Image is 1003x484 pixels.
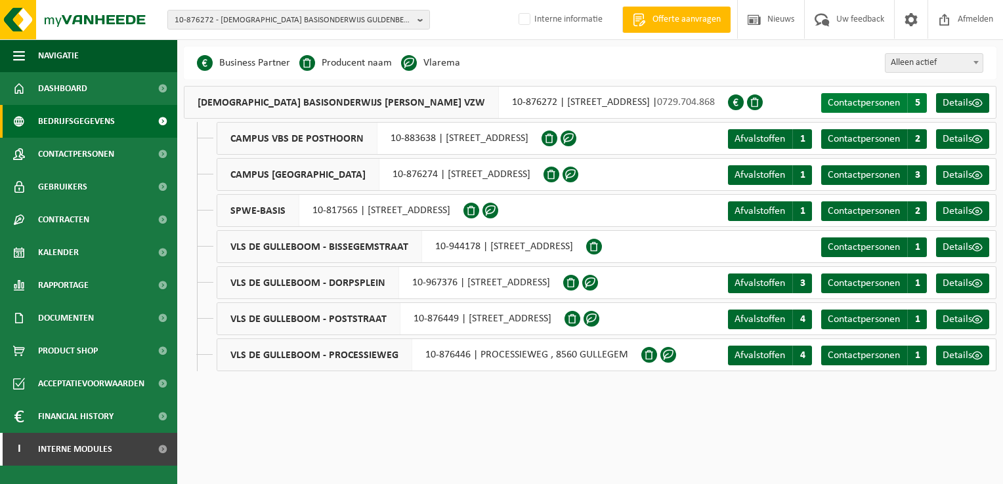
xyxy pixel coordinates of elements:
[38,400,114,433] span: Financial History
[943,206,972,216] span: Details
[828,242,900,252] span: Contactpersonen
[728,129,812,149] a: Afvalstoffen 1
[792,129,812,149] span: 1
[38,39,79,72] span: Navigatie
[217,195,299,226] span: SPWE-BASIS
[828,134,900,144] span: Contactpersonen
[184,87,499,118] span: [DEMOGRAPHIC_DATA] BASISONDERWIJS [PERSON_NAME] VZW
[943,314,972,325] span: Details
[936,237,989,257] a: Details
[936,310,989,329] a: Details
[828,350,900,361] span: Contactpersonen
[936,273,989,293] a: Details
[735,278,785,289] span: Afvalstoffen
[167,10,430,30] button: 10-876272 - [DEMOGRAPHIC_DATA] BASISONDERWIJS GULDENBERG VZW - WEVELGEM
[907,93,927,113] span: 5
[217,339,412,371] span: VLS DE GULLEBOOM - PROCESSIEWEG
[38,236,79,269] span: Kalender
[821,346,927,365] a: Contactpersonen 1
[828,278,900,289] span: Contactpersonen
[217,123,377,154] span: CAMPUS VBS DE POSTHOORN
[217,194,463,227] div: 10-817565 | [STREET_ADDRESS]
[217,158,544,191] div: 10-876274 | [STREET_ADDRESS]
[728,346,812,365] a: Afvalstoffen 4
[943,242,972,252] span: Details
[735,134,785,144] span: Afvalstoffen
[516,10,603,30] label: Interne informatie
[728,201,812,221] a: Afvalstoffen 1
[907,310,927,329] span: 1
[38,203,89,236] span: Contracten
[622,7,731,33] a: Offerte aanvragen
[38,138,114,171] span: Contactpersonen
[821,273,927,293] a: Contactpersonen 1
[217,231,422,262] span: VLS DE GULLEBOOM - BISSEGEMSTRAAT
[885,53,983,73] span: Alleen actief
[38,171,87,203] span: Gebruikers
[907,165,927,185] span: 3
[792,346,812,365] span: 4
[907,346,927,365] span: 1
[299,53,392,73] li: Producent naam
[821,93,927,113] a: Contactpersonen 5
[735,350,785,361] span: Afvalstoffen
[38,433,112,466] span: Interne modules
[728,165,812,185] a: Afvalstoffen 1
[649,13,724,26] span: Offerte aanvragen
[175,10,412,30] span: 10-876272 - [DEMOGRAPHIC_DATA] BASISONDERWIJS GULDENBERG VZW - WEVELGEM
[735,314,785,325] span: Afvalstoffen
[828,170,900,180] span: Contactpersonen
[821,201,927,221] a: Contactpersonen 2
[792,273,812,293] span: 3
[943,134,972,144] span: Details
[792,201,812,221] span: 1
[184,86,728,119] div: 10-876272 | [STREET_ADDRESS] |
[197,53,290,73] li: Business Partner
[217,303,400,334] span: VLS DE GULLEBOOM - POSTSTRAAT
[907,129,927,149] span: 2
[38,334,98,367] span: Product Shop
[217,122,542,155] div: 10-883638 | [STREET_ADDRESS]
[217,267,399,298] span: VLS DE GULLEBOOM - DORPSPLEIN
[38,72,87,105] span: Dashboard
[38,269,89,302] span: Rapportage
[936,165,989,185] a: Details
[907,237,927,257] span: 1
[735,170,785,180] span: Afvalstoffen
[13,433,25,466] span: I
[828,314,900,325] span: Contactpersonen
[936,346,989,365] a: Details
[821,310,927,329] a: Contactpersonen 1
[821,129,927,149] a: Contactpersonen 2
[943,278,972,289] span: Details
[217,266,563,299] div: 10-967376 | [STREET_ADDRESS]
[828,98,900,108] span: Contactpersonen
[907,201,927,221] span: 2
[828,206,900,216] span: Contactpersonen
[217,338,641,371] div: 10-876446 | PROCESSIEWEG , 8560 GULLEGEM
[936,201,989,221] a: Details
[936,93,989,113] a: Details
[943,350,972,361] span: Details
[217,302,565,335] div: 10-876449 | [STREET_ADDRESS]
[943,170,972,180] span: Details
[657,97,715,108] span: 0729.704.868
[728,310,812,329] a: Afvalstoffen 4
[936,129,989,149] a: Details
[38,302,94,334] span: Documenten
[728,273,812,293] a: Afvalstoffen 3
[38,367,144,400] span: Acceptatievoorwaarden
[907,273,927,293] span: 1
[792,165,812,185] span: 1
[401,53,460,73] li: Vlarema
[217,230,586,263] div: 10-944178 | [STREET_ADDRESS]
[38,105,115,138] span: Bedrijfsgegevens
[821,165,927,185] a: Contactpersonen 3
[821,237,927,257] a: Contactpersonen 1
[792,310,812,329] span: 4
[886,54,983,72] span: Alleen actief
[735,206,785,216] span: Afvalstoffen
[943,98,972,108] span: Details
[217,159,379,190] span: CAMPUS [GEOGRAPHIC_DATA]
